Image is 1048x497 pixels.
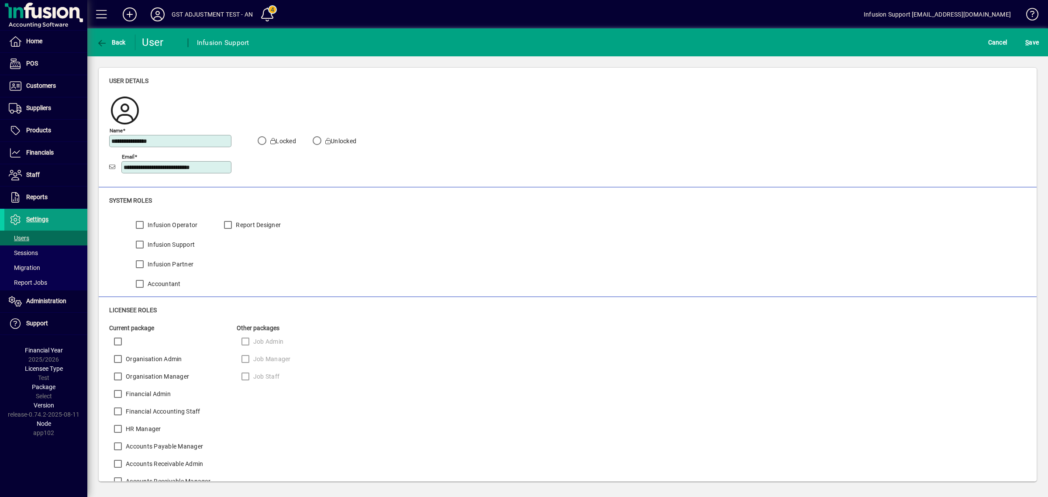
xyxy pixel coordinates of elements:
[26,127,51,134] span: Products
[146,240,195,249] label: Infusion Support
[26,82,56,89] span: Customers
[4,245,87,260] a: Sessions
[4,53,87,75] a: POS
[26,104,51,111] span: Suppliers
[124,459,203,468] label: Accounts Receivable Admin
[4,31,87,52] a: Home
[1023,35,1041,50] button: Save
[9,279,47,286] span: Report Jobs
[97,39,126,46] span: Back
[146,280,181,288] label: Accountant
[109,77,148,84] span: User details
[4,275,87,290] a: Report Jobs
[25,347,63,354] span: Financial Year
[142,35,179,49] div: User
[26,171,40,178] span: Staff
[109,324,154,331] span: Current package
[109,197,152,204] span: System roles
[124,355,182,363] label: Organisation Admin
[34,402,54,409] span: Version
[26,297,66,304] span: Administration
[4,290,87,312] a: Administration
[26,320,48,327] span: Support
[197,36,249,50] div: Infusion Support
[1025,35,1039,49] span: ave
[1020,2,1037,30] a: Knowledge Base
[9,249,38,256] span: Sessions
[4,186,87,208] a: Reports
[116,7,144,22] button: Add
[4,142,87,164] a: Financials
[4,164,87,186] a: Staff
[26,60,38,67] span: POS
[25,365,63,372] span: Licensee Type
[986,35,1010,50] button: Cancel
[110,127,123,133] mat-label: Name
[9,264,40,271] span: Migration
[324,137,356,145] label: Unlocked
[4,260,87,275] a: Migration
[124,372,189,381] label: Organisation Manager
[172,7,253,21] div: GST ADJUSTMENT TEST - AN
[26,38,42,45] span: Home
[124,407,200,416] label: Financial Accounting Staff
[124,477,210,486] label: Accounts Receivable Manager
[37,420,51,427] span: Node
[26,216,48,223] span: Settings
[988,35,1007,49] span: Cancel
[1025,39,1029,46] span: S
[122,153,134,159] mat-label: Email
[109,307,157,314] span: Licensee roles
[269,137,296,145] label: Locked
[144,7,172,22] button: Profile
[124,442,203,451] label: Accounts Payable Manager
[864,7,1011,21] div: Infusion Support [EMAIL_ADDRESS][DOMAIN_NAME]
[9,235,29,242] span: Users
[4,120,87,142] a: Products
[234,221,281,229] label: Report Designer
[146,260,193,269] label: Infusion Partner
[4,97,87,119] a: Suppliers
[124,425,161,433] label: HR Manager
[26,193,48,200] span: Reports
[94,35,128,50] button: Back
[4,313,87,335] a: Support
[26,149,54,156] span: Financials
[4,231,87,245] a: Users
[237,324,279,331] span: Other packages
[4,75,87,97] a: Customers
[146,221,197,229] label: Infusion Operator
[124,390,171,398] label: Financial Admin
[87,35,135,50] app-page-header-button: Back
[32,383,55,390] span: Package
